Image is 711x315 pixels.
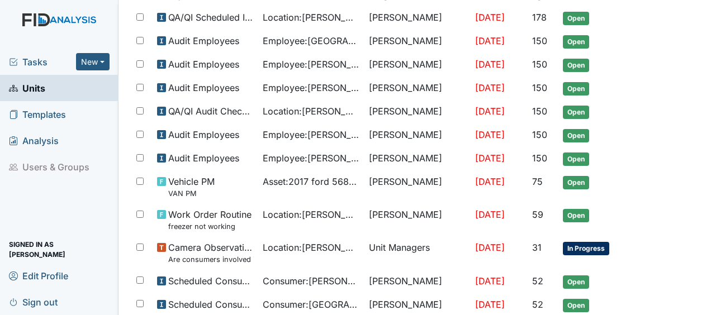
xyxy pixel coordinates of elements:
span: [DATE] [475,152,505,164]
span: [DATE] [475,242,505,253]
td: [PERSON_NAME] [364,6,471,30]
td: [PERSON_NAME] [364,147,471,170]
span: Signed in as [PERSON_NAME] [9,241,110,258]
td: [PERSON_NAME] [364,270,471,293]
span: Open [563,152,589,166]
span: Location : [PERSON_NAME] Loop [263,104,360,118]
span: Scheduled Consumer Chart Review [168,274,254,288]
span: Employee : [PERSON_NAME] [263,128,360,141]
span: Open [563,12,589,25]
td: Unit Managers [364,236,471,269]
span: 31 [532,242,542,253]
span: Templates [9,106,66,123]
span: [DATE] [475,35,505,46]
span: 52 [532,275,543,287]
span: Open [563,106,589,119]
span: QA/QI Scheduled Inspection [168,11,254,24]
td: [PERSON_NAME] [364,203,471,236]
span: Open [563,275,589,289]
span: 59 [532,209,543,220]
button: New [76,53,110,70]
span: Asset : 2017 ford 56895 [263,175,360,188]
span: Open [563,82,589,96]
small: VAN PM [168,188,215,199]
span: Work Order Routine freezer not working [168,208,252,232]
span: 75 [532,176,543,187]
td: [PERSON_NAME] [364,123,471,147]
td: [PERSON_NAME] [364,30,471,53]
span: Vehicle PM VAN PM [168,175,215,199]
span: Open [563,176,589,189]
span: 150 [532,59,547,70]
span: In Progress [563,242,609,255]
span: Sign out [9,293,58,311]
span: [DATE] [475,106,505,117]
span: Audit Employees [168,81,239,94]
td: [PERSON_NAME] [364,170,471,203]
span: 52 [532,299,543,310]
span: Employee : [GEOGRAPHIC_DATA], [GEOGRAPHIC_DATA] [263,34,360,47]
span: Audit Employees [168,128,239,141]
span: Analysis [9,132,59,149]
span: Audit Employees [168,151,239,165]
span: [DATE] [475,12,505,23]
span: Open [563,209,589,222]
small: freezer not working [168,221,252,232]
span: Location : [PERSON_NAME] Loop [263,208,360,221]
small: Are consumers involved in Active Treatment? [168,254,254,265]
span: [DATE] [475,129,505,140]
span: 150 [532,82,547,93]
span: Employee : [PERSON_NAME] [263,151,360,165]
span: Open [563,35,589,49]
span: Camera Observation Are consumers involved in Active Treatment? [168,241,254,265]
td: [PERSON_NAME] [364,100,471,123]
span: Audit Employees [168,34,239,47]
span: Employee : [PERSON_NAME] [263,58,360,71]
span: Audit Employees [168,58,239,71]
span: Scheduled Consumer Chart Review [168,298,254,311]
span: [DATE] [475,59,505,70]
span: 150 [532,152,547,164]
span: 150 [532,106,547,117]
span: Open [563,129,589,142]
span: Edit Profile [9,267,68,284]
span: Location : [PERSON_NAME] Loop [263,11,360,24]
span: [DATE] [475,275,505,287]
span: Consumer : [GEOGRAPHIC_DATA][PERSON_NAME] [263,298,360,311]
span: [DATE] [475,299,505,310]
td: [PERSON_NAME] [364,53,471,77]
span: QA/QI Audit Checklist (ICF) [168,104,254,118]
span: 150 [532,35,547,46]
span: Employee : [PERSON_NAME] [263,81,360,94]
span: [DATE] [475,176,505,187]
span: Units [9,79,45,97]
span: Consumer : [PERSON_NAME] [263,274,360,288]
a: Tasks [9,55,76,69]
span: [DATE] [475,209,505,220]
span: 150 [532,129,547,140]
span: Location : [PERSON_NAME] Loop [263,241,360,254]
span: 178 [532,12,547,23]
td: [PERSON_NAME] [364,77,471,100]
span: [DATE] [475,82,505,93]
span: Open [563,59,589,72]
span: Open [563,299,589,312]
